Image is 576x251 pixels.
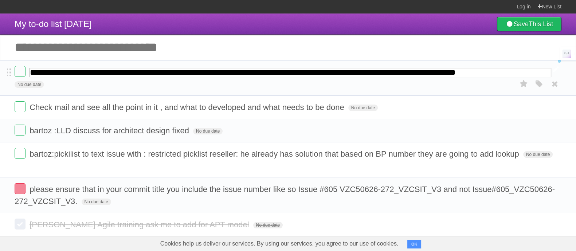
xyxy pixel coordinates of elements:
span: [PERSON_NAME] Agile training ask me to add for APT model [30,220,251,229]
label: Done [15,125,26,136]
b: This List [529,20,553,28]
span: No due date [253,222,283,228]
span: No due date [193,128,223,134]
button: OK [407,240,422,248]
a: SaveThis List [497,17,561,31]
label: Done [15,101,26,112]
label: Done [15,66,26,77]
span: My to-do list [DATE] [15,19,92,29]
label: Done [15,148,26,159]
span: No due date [15,81,44,88]
label: Done [15,183,26,194]
span: No due date [82,199,111,205]
span: No due date [523,151,553,158]
span: No due date [348,105,378,111]
label: Done [15,219,26,230]
span: Check mail and see all the point in it , and what to developed and what needs to be done [30,103,346,112]
span: bartoz:pickilist to text issue with : restricted picklist reseller: he already has solution that ... [30,149,521,158]
label: Star task [517,78,531,90]
span: please ensure that in your commit title you include the issue number like so Issue #605 VZC50626-... [15,185,555,206]
span: Cookies help us deliver our services. By using our services, you agree to our use of cookies. [153,236,406,251]
span: bartoz :LLD discuss for architect design fixed [30,126,191,135]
